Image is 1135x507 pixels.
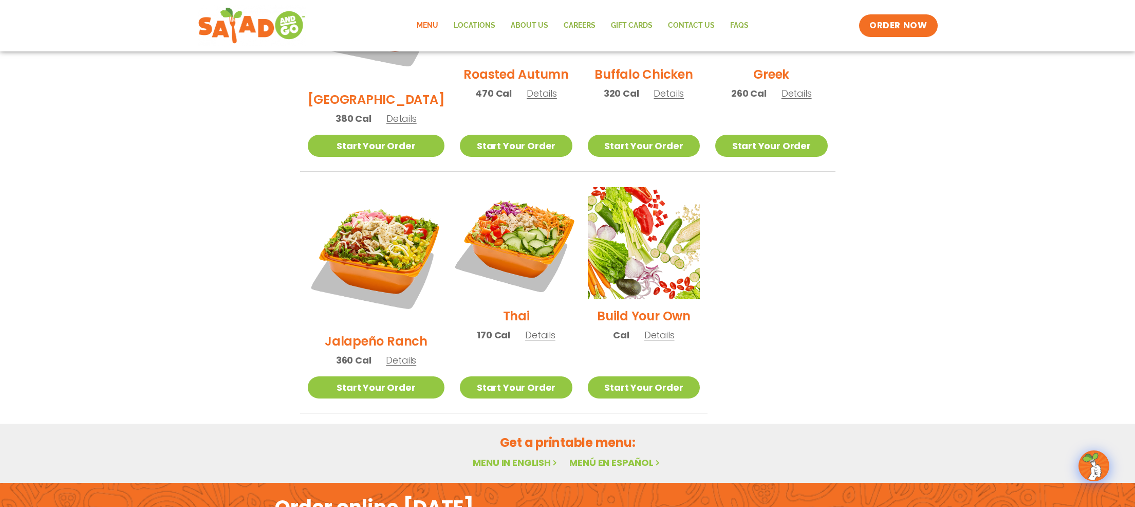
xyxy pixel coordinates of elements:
[715,135,827,157] a: Start Your Order
[859,14,937,37] a: ORDER NOW
[198,5,306,46] img: new-SAG-logo-768×292
[604,86,639,100] span: 320 Cal
[463,65,569,83] h2: Roasted Autumn
[450,177,582,309] img: Product photo for Thai Salad
[594,65,693,83] h2: Buffalo Chicken
[308,135,445,157] a: Start Your Order
[527,87,557,100] span: Details
[588,187,700,299] img: Product photo for Build Your Own
[336,353,371,367] span: 360 Cal
[308,187,445,324] img: Product photo for Jalapeño Ranch Salad
[731,86,767,100] span: 260 Cal
[503,14,556,38] a: About Us
[654,87,684,100] span: Details
[300,433,835,451] h2: Get a printable menu:
[308,376,445,399] a: Start Your Order
[386,354,416,367] span: Details
[869,20,927,32] span: ORDER NOW
[753,65,789,83] h2: Greek
[475,86,512,100] span: 470 Cal
[473,456,559,469] a: Menu in English
[644,329,675,341] span: Details
[336,112,371,125] span: 380 Cal
[477,328,510,342] span: 170 Cal
[588,135,700,157] a: Start Your Order
[503,307,530,325] h2: Thai
[325,332,427,350] h2: Jalapeño Ranch
[308,90,445,108] h2: [GEOGRAPHIC_DATA]
[525,329,555,341] span: Details
[460,135,572,157] a: Start Your Order
[597,307,691,325] h2: Build Your Own
[660,14,722,38] a: Contact Us
[569,456,662,469] a: Menú en español
[556,14,603,38] a: Careers
[782,87,812,100] span: Details
[1080,451,1108,480] img: wpChatIcon
[409,14,446,38] a: Menu
[409,14,756,38] nav: Menu
[588,376,700,399] a: Start Your Order
[386,112,417,125] span: Details
[603,14,660,38] a: GIFT CARDS
[722,14,756,38] a: FAQs
[446,14,503,38] a: Locations
[460,376,572,399] a: Start Your Order
[613,328,629,342] span: Cal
